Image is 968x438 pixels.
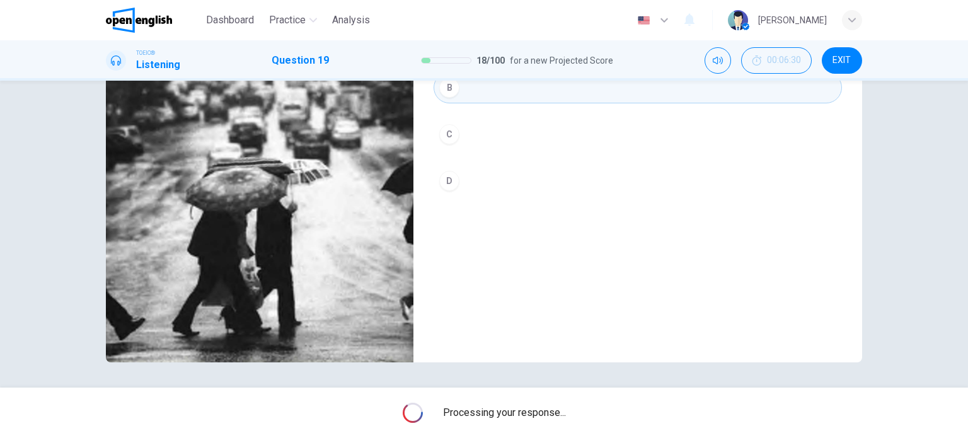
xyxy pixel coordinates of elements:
img: Photographs [106,55,413,362]
h1: Listening [136,57,180,72]
span: EXIT [833,55,851,66]
div: C [439,124,459,144]
button: Dashboard [201,9,259,32]
h1: Question 19 [272,53,329,68]
button: B [434,72,842,103]
span: Processing your response... [443,405,566,420]
img: Profile picture [728,10,748,30]
div: [PERSON_NAME] [758,13,827,28]
button: C [434,118,842,150]
span: Analysis [332,13,370,28]
button: 00:06:30 [741,47,812,74]
button: EXIT [822,47,862,74]
button: Practice [264,9,322,32]
img: en [636,16,652,25]
button: Analysis [327,9,375,32]
span: 00:06:30 [767,55,801,66]
span: Practice [269,13,306,28]
div: B [439,78,459,98]
span: for a new Projected Score [510,53,613,68]
img: OpenEnglish logo [106,8,172,33]
a: OpenEnglish logo [106,8,201,33]
div: D [439,171,459,191]
button: D [434,165,842,197]
span: TOEIC® [136,49,155,57]
span: 18 / 100 [476,53,505,68]
span: Dashboard [206,13,254,28]
div: Mute [705,47,731,74]
div: Hide [741,47,812,74]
